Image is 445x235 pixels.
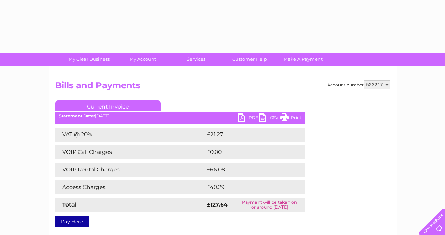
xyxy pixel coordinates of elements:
[259,113,280,124] a: CSV
[280,113,301,124] a: Print
[62,201,77,208] strong: Total
[60,53,118,66] a: My Clear Business
[59,113,95,118] b: Statement Date:
[205,128,290,142] td: £21.27
[55,163,205,177] td: VOIP Rental Charges
[114,53,172,66] a: My Account
[167,53,225,66] a: Services
[55,216,89,227] a: Pay Here
[205,180,291,194] td: £40.29
[55,113,305,118] div: [DATE]
[205,163,291,177] td: £66.08
[327,80,390,89] div: Account number
[55,180,205,194] td: Access Charges
[274,53,332,66] a: Make A Payment
[234,198,305,212] td: Payment will be taken on or around [DATE]
[55,80,390,94] h2: Bills and Payments
[238,113,259,124] a: PDF
[205,145,289,159] td: £0.00
[221,53,279,66] a: Customer Help
[55,145,205,159] td: VOIP Call Charges
[207,201,228,208] strong: £127.64
[55,128,205,142] td: VAT @ 20%
[55,100,161,111] a: Current Invoice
